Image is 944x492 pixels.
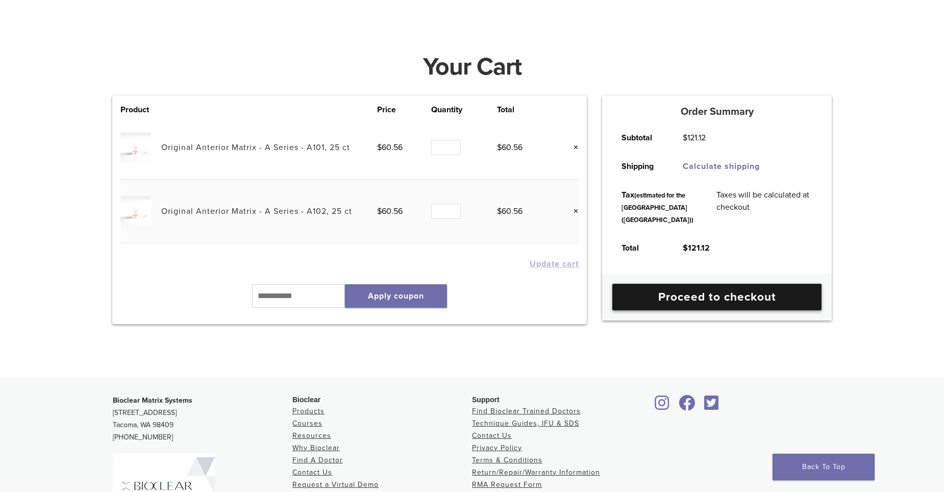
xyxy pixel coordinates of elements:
[292,444,340,452] a: Why Bioclear
[683,243,688,253] span: $
[565,141,579,154] a: Remove this item
[472,456,542,464] a: Terms & Conditions
[610,152,671,181] th: Shipping
[377,142,403,153] bdi: 60.56
[292,431,331,440] a: Resources
[377,206,403,216] bdi: 60.56
[472,407,581,415] a: Find Bioclear Trained Doctors
[292,456,343,464] a: Find A Doctor
[705,181,824,234] td: Taxes will be calculated at checkout
[472,480,542,489] a: RMA Request Form
[602,106,832,118] h5: Order Summary
[161,206,352,216] a: Original Anterior Matrix - A Series - A102, 25 ct
[120,104,161,116] th: Product
[472,444,522,452] a: Privacy Policy
[773,454,875,480] a: Back To Top
[622,191,693,224] small: (estimated for the [GEOGRAPHIC_DATA] ([GEOGRAPHIC_DATA]))
[113,396,192,405] strong: Bioclear Matrix Systems
[497,206,523,216] bdi: 60.56
[345,284,447,308] button: Apply coupon
[610,124,671,152] th: Subtotal
[431,104,497,116] th: Quantity
[472,468,600,477] a: Return/Repair/Warranty Information
[683,161,760,171] a: Calculate shipping
[120,196,151,226] img: Original Anterior Matrix - A Series - A102, 25 ct
[292,419,322,428] a: Courses
[377,104,431,116] th: Price
[652,401,673,411] a: Bioclear
[701,401,722,411] a: Bioclear
[683,133,706,143] bdi: 121.12
[472,396,500,404] span: Support
[610,234,671,262] th: Total
[675,401,699,411] a: Bioclear
[113,395,292,444] p: [STREET_ADDRESS] Tacoma, WA 98409 [PHONE_NUMBER]
[472,419,579,428] a: Technique Guides, IFU & SDS
[530,260,579,268] button: Update cart
[292,396,320,404] span: Bioclear
[497,206,502,216] span: $
[497,142,523,153] bdi: 60.56
[377,142,382,153] span: $
[497,104,551,116] th: Total
[565,205,579,218] a: Remove this item
[105,55,839,79] h1: Your Cart
[161,142,350,153] a: Original Anterior Matrix - A Series - A101, 25 ct
[497,142,502,153] span: $
[612,284,822,310] a: Proceed to checkout
[610,181,705,234] th: Tax
[292,407,325,415] a: Products
[683,133,687,143] span: $
[377,206,382,216] span: $
[472,431,512,440] a: Contact Us
[120,132,151,162] img: Original Anterior Matrix - A Series - A101, 25 ct
[683,243,710,253] bdi: 121.12
[292,480,379,489] a: Request a Virtual Demo
[292,468,332,477] a: Contact Us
